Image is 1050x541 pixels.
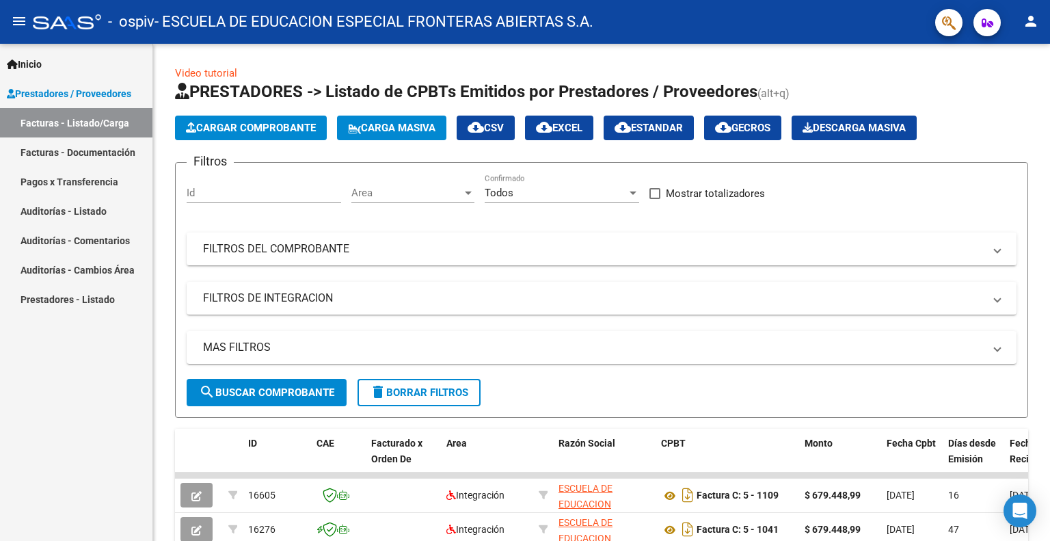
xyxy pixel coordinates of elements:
[457,116,515,140] button: CSV
[248,438,257,449] span: ID
[704,116,781,140] button: Gecros
[317,438,334,449] span: CAE
[446,524,504,535] span: Integración
[203,340,984,355] mat-panel-title: MAS FILTROS
[187,233,1017,265] mat-expansion-panel-header: FILTROS DEL COMPROBANTE
[805,524,861,535] strong: $ 679.448,99
[199,386,334,399] span: Buscar Comprobante
[468,119,484,135] mat-icon: cloud_download
[187,379,347,406] button: Buscar Comprobante
[7,86,131,101] span: Prestadores / Proveedores
[203,291,984,306] mat-panel-title: FILTROS DE INTEGRACION
[358,379,481,406] button: Borrar Filtros
[558,438,615,449] span: Razón Social
[887,524,915,535] span: [DATE]
[337,116,446,140] button: Carga Masiva
[187,152,234,171] h3: Filtros
[803,122,906,134] span: Descarga Masiva
[11,13,27,29] mat-icon: menu
[108,7,154,37] span: - ospiv
[792,116,917,140] button: Descarga Masiva
[243,429,311,489] datatable-header-cell: ID
[656,429,799,489] datatable-header-cell: CPBT
[661,438,686,449] span: CPBT
[666,185,765,202] span: Mostrar totalizadores
[525,116,593,140] button: EXCEL
[715,119,731,135] mat-icon: cloud_download
[1023,13,1039,29] mat-icon: person
[366,429,441,489] datatable-header-cell: Facturado x Orden De
[351,187,462,199] span: Area
[697,490,779,501] strong: Factura C: 5 - 1109
[1010,524,1038,535] span: [DATE]
[948,524,959,535] span: 47
[887,438,936,449] span: Fecha Cpbt
[887,490,915,501] span: [DATE]
[697,525,779,536] strong: Factura C: 5 - 1041
[615,119,631,135] mat-icon: cloud_download
[370,386,468,399] span: Borrar Filtros
[881,429,943,489] datatable-header-cell: Fecha Cpbt
[553,429,656,489] datatable-header-cell: Razón Social
[248,524,275,535] span: 16276
[187,331,1017,364] mat-expansion-panel-header: MAS FILTROS
[441,429,533,489] datatable-header-cell: Area
[187,282,1017,315] mat-expansion-panel-header: FILTROS DE INTEGRACION
[948,438,996,464] span: Días desde Emisión
[485,187,513,199] span: Todos
[1010,490,1038,501] span: [DATE]
[203,241,984,256] mat-panel-title: FILTROS DEL COMPROBANTE
[679,484,697,506] i: Descargar documento
[175,67,237,79] a: Video tutorial
[536,122,582,134] span: EXCEL
[558,481,650,510] div: 30711273545
[679,518,697,540] i: Descargar documento
[446,490,504,501] span: Integración
[248,490,275,501] span: 16605
[805,438,833,449] span: Monto
[154,7,593,37] span: - ESCUELA DE EDUCACION ESPECIAL FRONTERAS ABIERTAS S.A.
[1010,438,1048,464] span: Fecha Recibido
[348,122,435,134] span: Carga Masiva
[536,119,552,135] mat-icon: cloud_download
[468,122,504,134] span: CSV
[199,384,215,400] mat-icon: search
[370,384,386,400] mat-icon: delete
[757,87,790,100] span: (alt+q)
[175,82,757,101] span: PRESTADORES -> Listado de CPBTs Emitidos por Prestadores / Proveedores
[715,122,770,134] span: Gecros
[311,429,366,489] datatable-header-cell: CAE
[446,438,467,449] span: Area
[792,116,917,140] app-download-masive: Descarga masiva de comprobantes (adjuntos)
[186,122,316,134] span: Cargar Comprobante
[175,116,327,140] button: Cargar Comprobante
[7,57,42,72] span: Inicio
[371,438,422,464] span: Facturado x Orden De
[615,122,683,134] span: Estandar
[799,429,881,489] datatable-header-cell: Monto
[604,116,694,140] button: Estandar
[943,429,1004,489] datatable-header-cell: Días desde Emisión
[1004,494,1036,527] div: Open Intercom Messenger
[948,490,959,501] span: 16
[805,490,861,501] strong: $ 679.448,99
